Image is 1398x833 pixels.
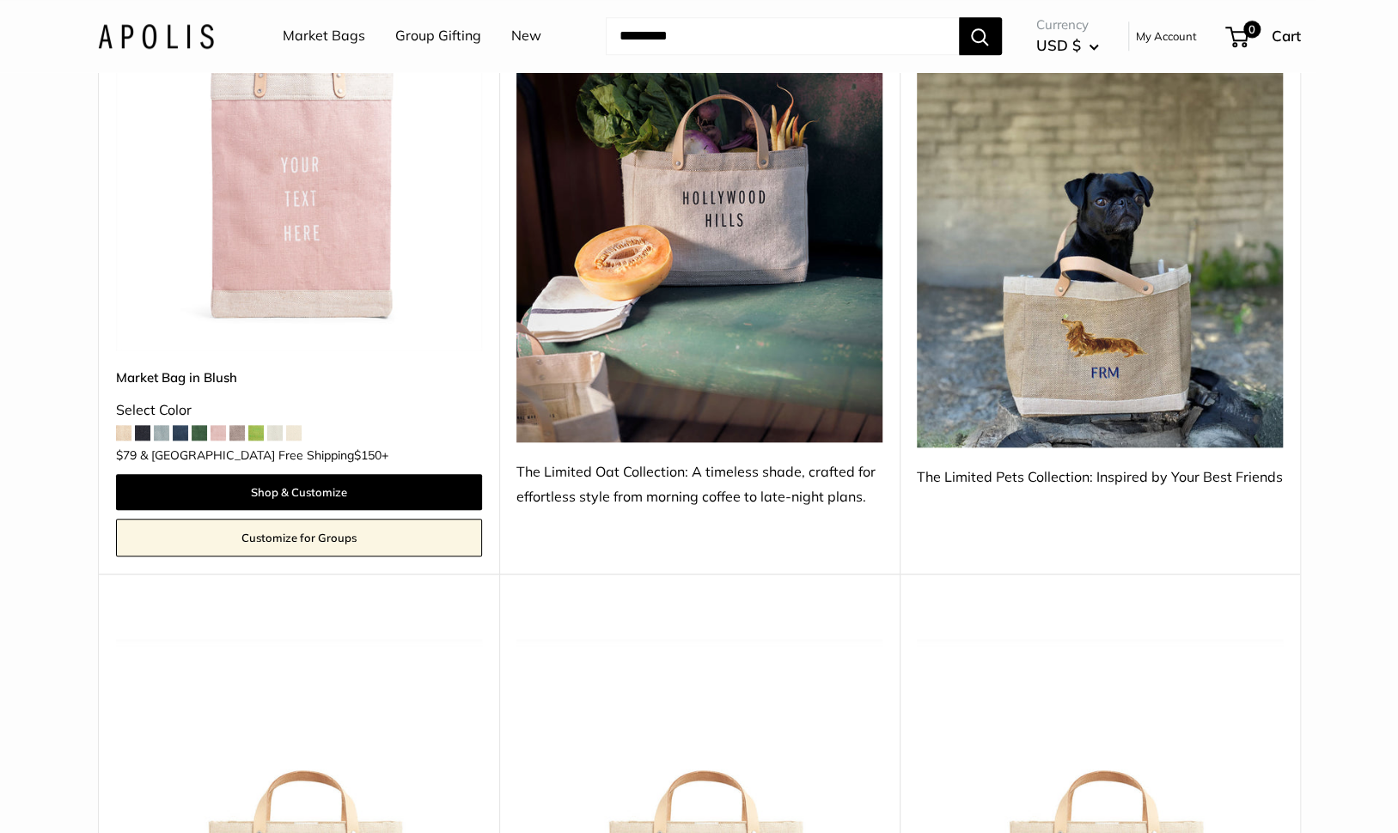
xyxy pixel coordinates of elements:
[1036,32,1099,59] button: USD $
[1136,26,1197,46] a: My Account
[116,398,482,423] div: Select Color
[1242,21,1260,38] span: 0
[140,449,388,461] span: & [GEOGRAPHIC_DATA] Free Shipping +
[395,23,481,49] a: Group Gifting
[98,23,214,48] img: Apolis
[1227,22,1301,50] a: 0 Cart
[14,768,184,819] iframe: Sign Up via Text for Offers
[606,17,959,55] input: Search...
[516,459,882,511] div: The Limited Oat Collection: A timeless shade, crafted for effortless style from morning coffee to...
[116,519,482,556] a: Customize for Groups
[116,447,137,463] span: $79
[959,17,1002,55] button: Search
[116,368,482,387] a: Market Bag in Blush
[511,23,541,49] a: New
[917,465,1283,490] div: The Limited Pets Collection: Inspired by Your Best Friends
[1036,36,1081,54] span: USD $
[116,474,482,510] a: Shop & Customize
[1036,13,1099,37] span: Currency
[283,23,365,49] a: Market Bags
[354,447,382,463] span: $150
[1272,27,1301,45] span: Cart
